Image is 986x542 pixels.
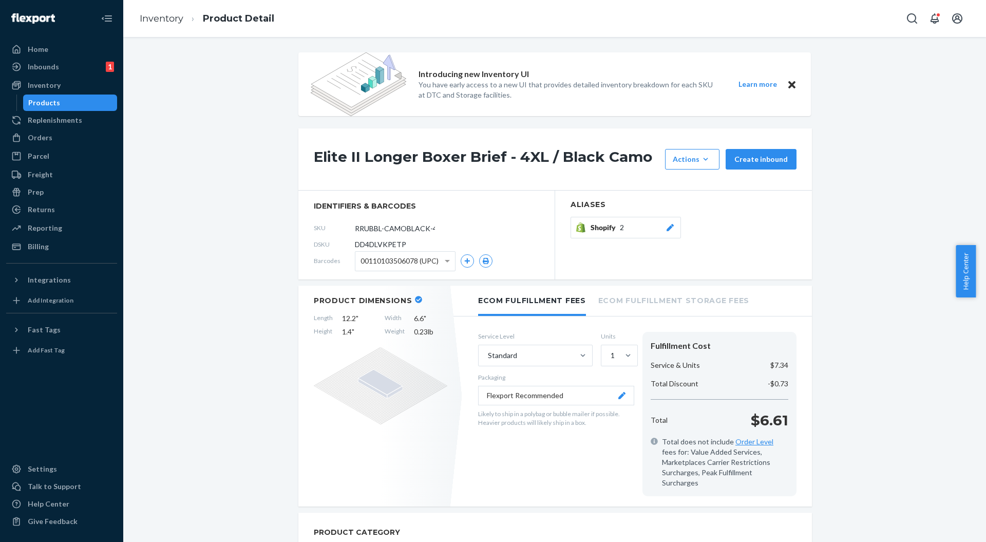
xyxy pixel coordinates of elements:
[611,350,615,361] div: 1
[28,170,53,180] div: Freight
[11,13,55,24] img: Flexport logo
[610,350,611,361] input: 1
[314,149,660,170] h1: Elite II Longer Boxer Brief - 4XL / Black Camo
[106,62,114,72] div: 1
[311,52,406,116] img: new-reports-banner-icon.82668bd98b6a51aee86340f2a7b77ae3.png
[28,115,82,125] div: Replenishments
[6,496,117,512] a: Help Center
[97,8,117,29] button: Close Navigation
[571,201,797,209] h2: Aliases
[665,149,719,170] button: Actions
[6,342,117,359] a: Add Fast Tag
[314,296,412,305] h2: Product Dimensions
[414,313,447,324] span: 6.6
[598,286,749,314] li: Ecom Fulfillment Storage Fees
[23,95,118,111] a: Products
[314,240,355,249] span: DSKU
[770,360,788,370] p: $7.34
[28,187,44,197] div: Prep
[6,41,117,58] a: Home
[28,499,69,509] div: Help Center
[361,252,439,270] span: 00110103506078 (UPC)
[947,8,968,29] button: Open account menu
[924,8,945,29] button: Open notifications
[28,346,65,354] div: Add Fast Tag
[6,201,117,218] a: Returns
[651,360,700,370] p: Service & Units
[28,223,62,233] div: Reporting
[726,149,797,170] button: Create inbound
[591,222,620,233] span: Shopify
[414,327,447,337] span: 0.23 lb
[28,275,71,285] div: Integrations
[735,437,773,446] a: Order Level
[203,13,274,24] a: Product Detail
[6,478,117,495] a: Talk to Support
[314,523,400,541] h2: PRODUCT CATEGORY
[6,461,117,477] a: Settings
[356,314,358,323] span: "
[651,379,698,389] p: Total Discount
[673,154,712,164] div: Actions
[487,350,488,361] input: Standard
[601,332,634,341] label: Units
[6,112,117,128] a: Replenishments
[314,256,355,265] span: Barcodes
[314,313,333,324] span: Length
[6,59,117,75] a: Inbounds1
[902,8,922,29] button: Open Search Box
[6,513,117,530] button: Give Feedback
[478,286,586,316] li: Ecom Fulfillment Fees
[352,327,354,336] span: "
[419,80,719,100] p: You have early access to a new UI that provides detailed inventory breakdown for each SKU at DTC ...
[28,98,60,108] div: Products
[785,78,799,91] button: Close
[28,241,49,252] div: Billing
[732,78,783,91] button: Learn more
[478,373,634,382] p: Packaging
[314,327,333,337] span: Height
[342,327,375,337] span: 1.4
[6,220,117,236] a: Reporting
[28,80,61,90] div: Inventory
[751,410,788,431] p: $6.61
[478,332,593,341] label: Service Level
[6,272,117,288] button: Integrations
[28,516,78,527] div: Give Feedback
[28,44,48,54] div: Home
[6,77,117,94] a: Inventory
[28,62,59,72] div: Inbounds
[28,151,49,161] div: Parcel
[28,133,52,143] div: Orders
[6,148,117,164] a: Parcel
[131,4,282,34] ol: breadcrumbs
[28,325,61,335] div: Fast Tags
[6,184,117,200] a: Prep
[6,166,117,183] a: Freight
[424,314,426,323] span: "
[571,217,681,238] button: Shopify2
[28,481,81,492] div: Talk to Support
[385,327,405,337] span: Weight
[6,292,117,309] a: Add Integration
[28,204,55,215] div: Returns
[6,238,117,255] a: Billing
[342,313,375,324] span: 12.2
[140,13,183,24] a: Inventory
[28,464,57,474] div: Settings
[651,340,788,352] div: Fulfillment Cost
[478,409,634,427] p: Likely to ship in a polybag or bubble mailer if possible. Heavier products will likely ship in a ...
[28,296,73,305] div: Add Integration
[651,415,668,425] p: Total
[478,386,634,405] button: Flexport Recommended
[488,350,517,361] div: Standard
[6,322,117,338] button: Fast Tags
[385,313,405,324] span: Width
[956,245,976,297] button: Help Center
[419,68,529,80] p: Introducing new Inventory UI
[314,201,539,211] span: identifiers & barcodes
[620,222,624,233] span: 2
[314,223,355,232] span: SKU
[662,437,788,488] span: Total does not include fees for: Value Added Services, Marketplaces Carrier Restrictions Surcharg...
